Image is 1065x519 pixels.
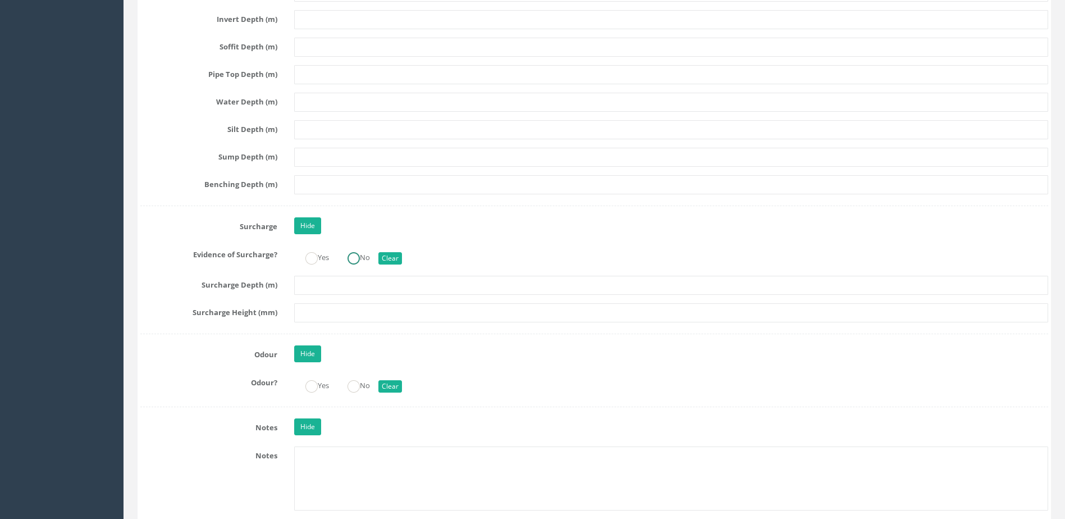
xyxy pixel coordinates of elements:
[378,252,402,265] button: Clear
[132,217,286,232] label: Surcharge
[294,248,329,265] label: Yes
[132,10,286,25] label: Invert Depth (m)
[378,380,402,393] button: Clear
[336,248,370,265] label: No
[132,245,286,260] label: Evidence of Surcharge?
[132,65,286,80] label: Pipe Top Depth (m)
[132,418,286,433] label: Notes
[132,93,286,107] label: Water Depth (m)
[294,345,321,362] a: Hide
[132,345,286,360] label: Odour
[336,376,370,393] label: No
[132,303,286,318] label: Surcharge Height (mm)
[294,376,329,393] label: Yes
[132,447,286,461] label: Notes
[132,120,286,135] label: Silt Depth (m)
[294,217,321,234] a: Hide
[132,148,286,162] label: Sump Depth (m)
[132,38,286,52] label: Soffit Depth (m)
[132,175,286,190] label: Benching Depth (m)
[132,374,286,388] label: Odour?
[132,276,286,290] label: Surcharge Depth (m)
[294,418,321,435] a: Hide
